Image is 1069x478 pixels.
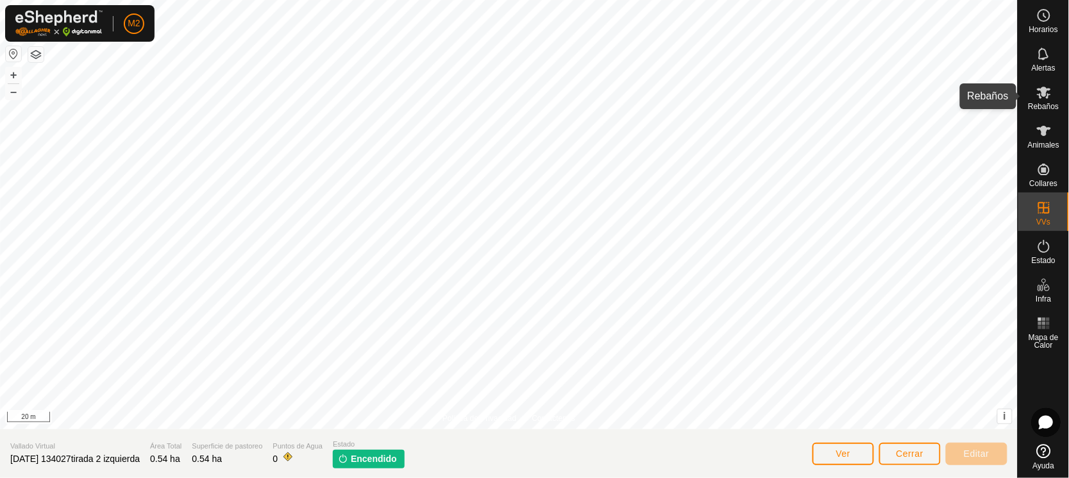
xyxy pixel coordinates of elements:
img: Logo Gallagher [15,10,103,37]
button: – [6,84,21,99]
span: VVs [1036,218,1050,226]
span: Área Total [150,441,181,452]
span: Superficie de pastoreo [192,441,262,452]
span: Animales [1028,141,1059,149]
span: Cerrar [896,448,924,459]
button: Capas del Mapa [28,47,44,62]
button: + [6,67,21,83]
span: Mapa de Calor [1022,334,1066,349]
span: Puntos de Agua [273,441,323,452]
span: Estado [1032,257,1056,264]
button: Editar [946,443,1007,465]
span: Estado [333,439,405,450]
span: 0.54 ha [192,454,222,464]
span: Alertas [1032,64,1056,72]
span: 0 [273,454,278,464]
span: Ver [836,448,851,459]
button: i [998,409,1012,423]
a: Contáctenos [532,413,575,424]
button: Restablecer Mapa [6,46,21,62]
button: Ver [812,443,874,465]
span: Editar [964,448,989,459]
span: Encendido [351,452,397,466]
span: Vallado Virtual [10,441,140,452]
span: M2 [128,17,140,30]
span: [DATE] 134027tirada 2 izquierda [10,454,140,464]
span: Collares [1029,180,1057,187]
span: Rebaños [1028,103,1059,110]
span: Infra [1036,295,1051,303]
a: Política de Privacidad [442,413,516,424]
span: 0.54 ha [150,454,180,464]
button: Cerrar [879,443,941,465]
a: Ayuda [1018,439,1069,475]
span: i [1004,411,1006,422]
span: Ayuda [1033,462,1055,470]
img: encender [338,454,348,464]
span: Horarios [1029,26,1058,33]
